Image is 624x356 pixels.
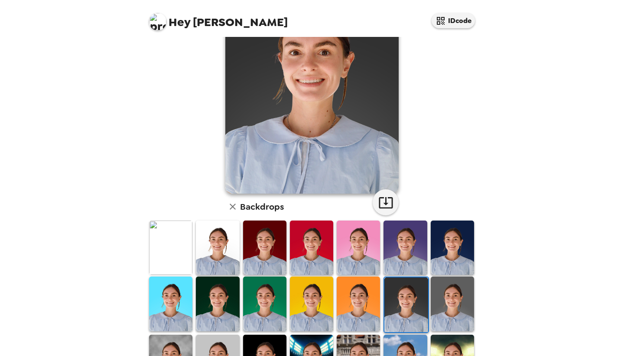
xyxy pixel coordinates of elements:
button: IDcode [432,13,475,28]
h6: Backdrops [240,200,284,214]
span: [PERSON_NAME] [149,9,288,28]
img: Original [149,221,192,275]
span: Hey [169,14,190,30]
img: profile pic [149,13,166,30]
